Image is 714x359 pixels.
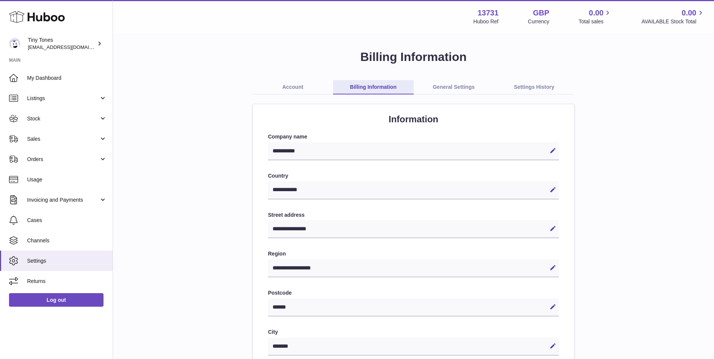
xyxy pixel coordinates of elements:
[253,80,333,94] a: Account
[268,250,559,257] label: Region
[27,278,107,285] span: Returns
[494,80,574,94] a: Settings History
[27,237,107,244] span: Channels
[579,18,612,25] span: Total sales
[28,37,96,51] div: Tiny Tones
[414,80,494,94] a: General Settings
[589,8,604,18] span: 0.00
[641,18,705,25] span: AVAILABLE Stock Total
[682,8,696,18] span: 0.00
[27,135,99,143] span: Sales
[268,329,559,336] label: City
[333,80,414,94] a: Billing Information
[27,156,99,163] span: Orders
[125,49,702,65] h1: Billing Information
[268,113,559,125] h2: Information
[579,8,612,25] a: 0.00 Total sales
[27,176,107,183] span: Usage
[27,95,99,102] span: Listings
[268,289,559,297] label: Postcode
[473,18,499,25] div: Huboo Ref
[27,217,107,224] span: Cases
[9,38,20,49] img: internalAdmin-13731@internal.huboo.com
[268,211,559,219] label: Street address
[533,8,549,18] strong: GBP
[268,133,559,140] label: Company name
[9,293,104,307] a: Log out
[28,44,111,50] span: [EMAIL_ADDRESS][DOMAIN_NAME]
[27,196,99,204] span: Invoicing and Payments
[478,8,499,18] strong: 13731
[27,75,107,82] span: My Dashboard
[528,18,550,25] div: Currency
[268,172,559,179] label: Country
[641,8,705,25] a: 0.00 AVAILABLE Stock Total
[27,257,107,265] span: Settings
[27,115,99,122] span: Stock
